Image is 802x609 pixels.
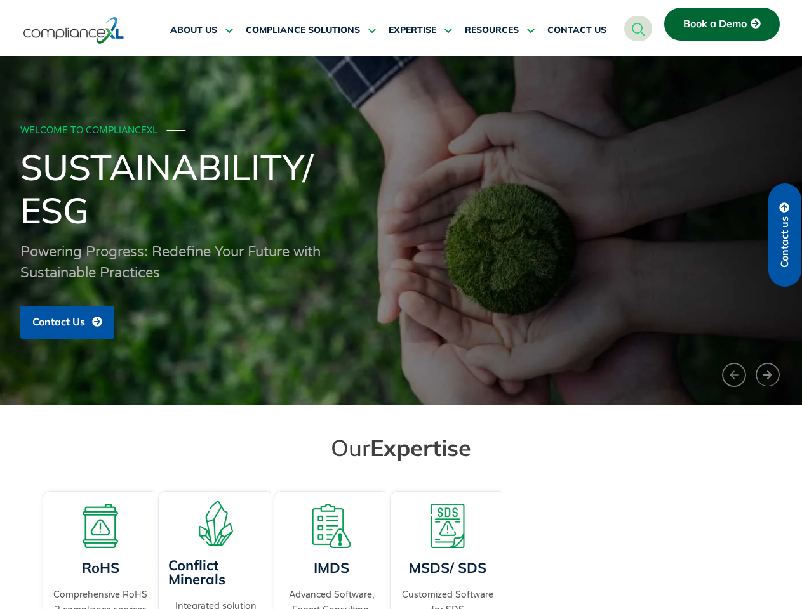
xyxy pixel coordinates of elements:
span: Contact us [779,216,791,268]
a: EXPERTISE [389,15,452,46]
a: Conflict Minerals [168,556,225,588]
a: RoHS [81,559,119,577]
h1: Sustainability/ ESG [20,145,782,232]
a: ABOUT US [170,15,233,46]
span: EXPERTISE [389,25,436,36]
a: MSDS/ SDS [409,559,486,577]
a: IMDS [314,559,349,577]
img: A warning board with SDS displaying [425,504,470,548]
span: COMPLIANCE SOLUTIONS [246,25,360,36]
span: ABOUT US [170,25,217,36]
a: RESOURCES [465,15,535,46]
a: Contact Us [20,306,114,339]
span: Contact Us [32,317,85,328]
span: Expertise [370,433,471,462]
a: Contact us [768,183,801,287]
a: COMPLIANCE SOLUTIONS [246,15,376,46]
span: Powering Progress: Redefine Your Future with Sustainable Practices [20,244,321,281]
span: RESOURCES [465,25,519,36]
span: Book a Demo [683,18,747,30]
img: A representation of minerals [194,501,238,546]
span: ─── [167,125,186,136]
a: navsearch-button [624,16,652,41]
img: A board with a warning sign [78,504,123,548]
div: WELCOME TO COMPLIANCEXL [20,126,779,136]
span: CONTACT US [547,25,606,36]
a: CONTACT US [547,15,606,46]
a: Book a Demo [664,8,780,41]
img: A list board with a warning [309,504,354,548]
h2: Our [46,433,757,462]
img: logo-one.svg [23,16,124,45]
